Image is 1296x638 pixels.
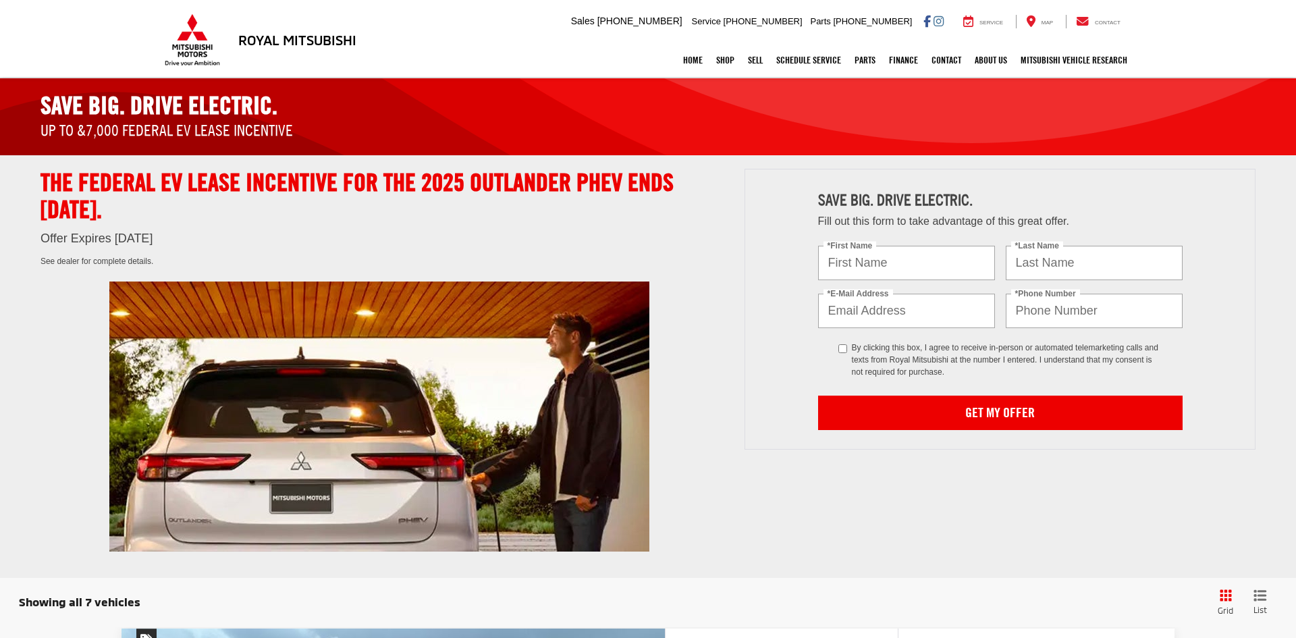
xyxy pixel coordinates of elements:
[818,246,995,280] input: First Name
[1016,15,1063,28] a: Map
[692,16,721,26] span: Service
[1095,20,1120,26] span: Contact
[968,43,1014,77] a: About Us
[953,15,1013,28] a: Service
[571,16,595,26] span: Sales
[823,242,877,250] label: *First Name
[979,20,1003,26] span: Service
[19,595,140,608] span: Showing all 7 vehicles
[741,43,769,77] a: Sell
[676,43,709,77] a: Home
[724,16,803,26] span: [PHONE_NUMBER]
[1066,15,1131,28] a: Contact
[709,43,741,77] a: Shop
[810,16,830,26] span: Parts
[238,32,356,47] h3: Royal Mitsubishi
[1006,294,1183,328] input: Phone Number
[40,90,277,119] strong: Save Big. Drive Electric.
[838,342,1162,378] label: By clicking this box, I agree to receive in-person or automated telemarketing calls and texts fro...
[1011,242,1063,250] label: *Last Name
[923,16,931,26] a: Facebook: Click to visit our Facebook page
[40,122,1255,139] h3: Up to &7,000 Federal EV Lease Incentive
[1243,589,1277,616] button: List View
[1014,43,1134,77] a: Mitsubishi Vehicle Research
[1006,246,1183,280] input: Last Name
[769,43,848,77] a: Schedule Service: Opens in a new tab
[40,167,674,223] strong: The Federal EV Lease Incentive for the 2025 Outlander PHEV ends [DATE].
[818,214,1183,230] p: Fill out this form to take advantage of this great offer.
[1042,20,1053,26] span: Map
[1203,589,1243,616] button: Grid View
[1218,605,1233,616] span: Grid
[162,14,223,66] img: Mitsubishi
[40,257,153,266] small: See dealer for complete details.
[833,16,912,26] span: [PHONE_NUMBER]
[848,43,882,77] a: Parts: Opens in a new tab
[934,16,944,26] a: Instagram: Click to visit our Instagram page
[925,43,968,77] a: Contact
[40,230,718,248] p: Offer Expires [DATE]
[597,16,682,26] span: [PHONE_NUMBER]
[818,396,1183,430] button: Get My Offer
[818,191,1183,209] h3: Save Big. Drive Electric.
[1011,290,1080,298] label: *Phone Number
[818,294,995,328] input: Email Address
[882,43,925,77] a: Finance
[823,290,893,298] label: *E-Mail Address
[1253,604,1267,616] span: List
